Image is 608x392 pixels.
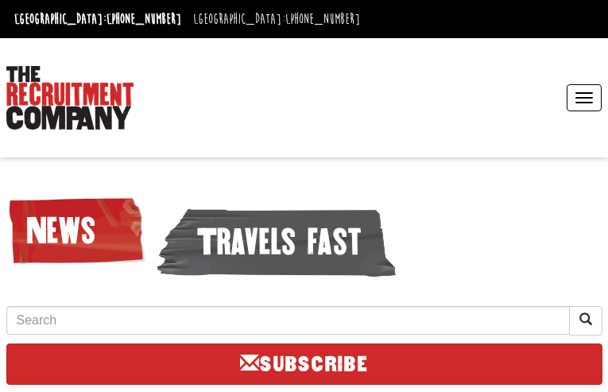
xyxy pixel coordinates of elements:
a: [PHONE_NUMBER] [285,10,360,28]
span: News [6,191,145,270]
li: [GEOGRAPHIC_DATA]: [10,6,185,32]
a: SUBSCRIBE [6,343,602,385]
span: Travels fast [157,202,397,281]
input: Search [6,306,570,335]
a: [PHONE_NUMBER] [106,10,181,28]
li: [GEOGRAPHIC_DATA]: [189,6,364,32]
img: The Recruitment Company [6,66,134,130]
